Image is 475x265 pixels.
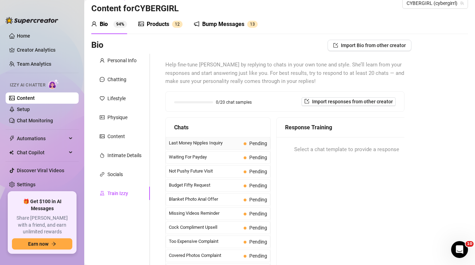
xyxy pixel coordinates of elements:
[17,147,67,158] span: Chat Copilot
[100,153,105,158] span: fire
[100,134,105,139] span: picture
[285,123,408,132] div: Response Training
[249,197,267,202] span: Pending
[100,20,108,28] div: Bio
[451,241,468,258] iframe: Intercom live chat
[17,168,64,173] a: Discover Viral Videos
[91,40,104,51] h3: Bio
[107,114,127,121] div: Physique
[249,239,267,245] span: Pending
[250,22,252,27] span: 1
[169,140,241,147] span: Last Money Nipples Inquiry
[194,21,199,27] span: notification
[312,99,393,104] span: Import responses from other creator
[341,43,406,48] span: Import Bio from other creator
[91,21,97,27] span: user
[328,40,411,51] button: Import Bio from other creator
[17,95,35,101] a: Content
[28,241,48,247] span: Earn now
[169,210,241,217] span: Missing Videos Reminder
[175,22,177,27] span: 1
[107,76,126,83] div: Chatting
[177,22,180,27] span: 2
[249,141,267,146] span: Pending
[17,182,35,187] a: Settings
[12,238,72,250] button: Earn nowarrow-right
[107,170,123,178] div: Socials
[169,196,241,203] span: Blanket Photo Anal Offer
[9,150,14,155] img: Chat Copilot
[100,96,105,101] span: heart
[9,136,15,141] span: thunderbolt
[333,43,338,48] span: import
[107,151,141,159] div: Intimate Details
[249,155,267,160] span: Pending
[249,225,267,231] span: Pending
[169,252,241,259] span: Covered Photos Complaint
[107,57,137,64] div: Personal Info
[48,79,59,89] img: AI Chatter
[91,3,179,14] h3: Content for CYBERGIRL
[249,183,267,188] span: Pending
[100,115,105,120] span: idcard
[51,241,56,246] span: arrow-right
[10,82,45,89] span: Izzy AI Chatter
[252,22,255,27] span: 3
[107,132,125,140] div: Content
[249,169,267,174] span: Pending
[169,182,241,189] span: Budget Fifty Request
[147,20,169,28] div: Products
[294,146,399,154] span: Select a chat template to provide a response
[165,61,404,86] span: Help fine-tune [PERSON_NAME] by replying to chats in your own tone and style. She’ll learn from y...
[302,97,396,106] button: Import responses from other creator
[113,21,127,28] sup: 94%
[304,99,309,104] span: import
[169,238,241,245] span: Too Expensive Complaint
[17,33,30,39] a: Home
[174,123,189,132] span: Chats
[249,253,267,259] span: Pending
[169,168,241,175] span: Not Pushy Future Visit
[12,215,72,235] span: Share [PERSON_NAME] with a friend, and earn unlimited rewards
[107,95,126,102] div: Lifestyle
[17,44,73,56] a: Creator Analytics
[100,58,105,63] span: user
[6,17,58,24] img: logo-BBDzfeDw.svg
[138,21,144,27] span: picture
[17,133,67,144] span: Automations
[100,77,105,82] span: message
[17,61,51,67] a: Team Analytics
[202,20,244,28] div: Bump Messages
[249,211,267,216] span: Pending
[216,100,252,104] span: 0/20 chat samples
[172,21,183,28] sup: 12
[107,189,128,197] div: Train Izzy
[17,106,30,112] a: Setup
[169,224,241,231] span: Cock Compliment Upsell
[247,21,258,28] sup: 13
[460,1,464,5] span: team
[100,191,105,196] span: experiment
[466,241,474,247] span: 10
[17,118,53,123] a: Chat Monitoring
[169,154,241,161] span: Waiting For Payday
[12,198,72,212] span: 🎁 Get $100 in AI Messages
[100,172,105,177] span: link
